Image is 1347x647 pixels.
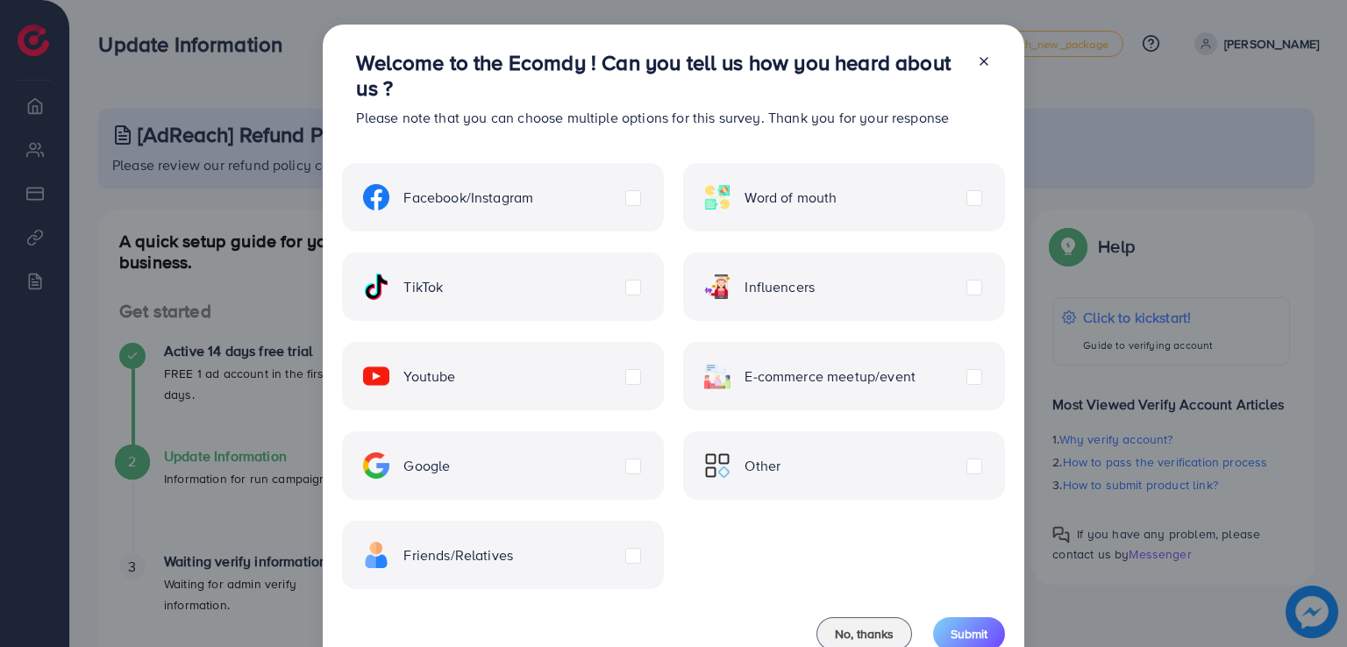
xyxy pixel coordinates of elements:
img: ic-ecommerce.d1fa3848.svg [704,363,731,389]
img: ic-youtube.715a0ca2.svg [363,363,389,389]
img: ic-other.99c3e012.svg [704,452,731,479]
img: ic-tiktok.4b20a09a.svg [363,274,389,300]
span: Google [403,456,450,476]
img: ic-facebook.134605ef.svg [363,184,389,210]
p: Please note that you can choose multiple options for this survey. Thank you for your response [356,107,962,128]
span: Youtube [403,366,455,387]
span: Other [745,456,780,476]
img: ic-freind.8e9a9d08.svg [363,542,389,568]
span: Submit [951,625,987,643]
span: Word of mouth [745,188,837,208]
img: ic-influencers.a620ad43.svg [704,274,731,300]
span: TikTok [403,277,443,297]
img: ic-google.5bdd9b68.svg [363,452,389,479]
span: No, thanks [835,625,894,643]
span: Facebook/Instagram [403,188,533,208]
h3: Welcome to the Ecomdy ! Can you tell us how you heard about us ? [356,50,962,101]
span: Influencers [745,277,815,297]
span: E-commerce meetup/event [745,366,916,387]
img: ic-word-of-mouth.a439123d.svg [704,184,731,210]
span: Friends/Relatives [403,545,513,565]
